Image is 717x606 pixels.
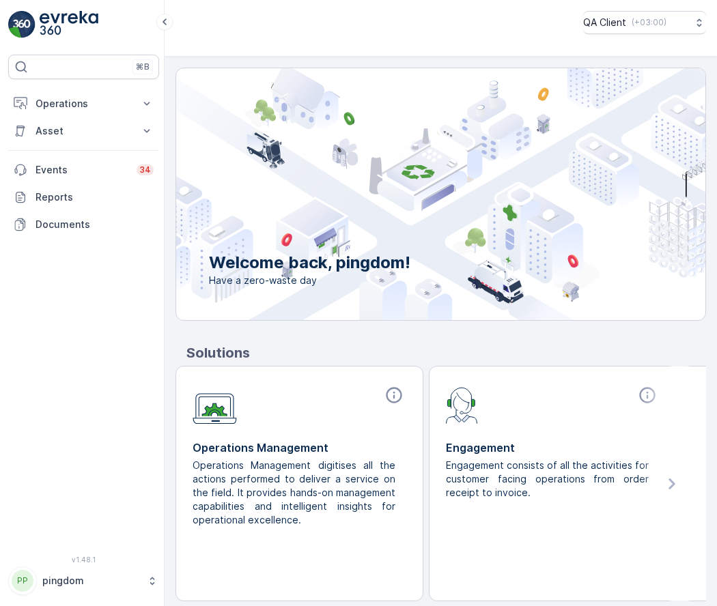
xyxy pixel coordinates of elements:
p: Asset [36,124,132,138]
p: Reports [36,190,154,204]
div: PP [12,570,33,592]
p: ( +03:00 ) [632,17,666,28]
button: QA Client(+03:00) [583,11,706,34]
span: v 1.48.1 [8,555,159,564]
p: Operations Management [193,439,406,456]
button: PPpingdom [8,566,159,595]
p: 34 [139,164,151,175]
p: Solutions [186,343,706,363]
p: Engagement [446,439,660,456]
p: Operations [36,97,132,111]
p: QA Client [583,16,626,29]
img: logo [8,11,36,38]
p: ⌘B [136,61,150,72]
a: Documents [8,211,159,238]
img: logo_light-DOdMpM7g.png [40,11,98,38]
a: Reports [8,184,159,211]
a: Events34 [8,156,159,184]
button: Asset [8,117,159,145]
p: Operations Management digitises all the actions performed to deliver a service on the field. It p... [193,459,395,527]
p: Events [36,163,128,177]
p: Engagement consists of all the activities for customer facing operations from order receipt to in... [446,459,649,500]
p: Documents [36,218,154,231]
span: Have a zero-waste day [209,274,410,287]
p: Welcome back, pingdom! [209,252,410,274]
img: city illustration [115,68,705,320]
img: module-icon [193,386,237,424]
button: Operations [8,90,159,117]
img: module-icon [446,386,478,424]
p: pingdom [42,574,140,588]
